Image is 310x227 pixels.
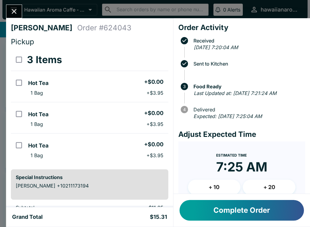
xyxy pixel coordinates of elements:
[31,121,43,127] p: 1 Bag
[216,153,247,158] span: Estimated Time
[193,113,262,119] em: Expected: [DATE] 7:25:04 AM
[194,90,276,96] em: Last Updated at: [DATE] 7:21:24 AM
[147,152,163,158] p: + $3.95
[144,141,163,148] h5: + $0.00
[28,111,48,118] h5: Hot Tea
[31,90,43,96] p: 1 Bag
[27,54,62,66] h3: 3 Items
[16,205,97,211] p: Subtotal
[150,213,167,221] h5: $15.31
[194,44,238,50] em: [DATE] 7:20:04 AM
[77,23,131,32] h4: Order # 624043
[31,152,43,158] p: 1 Bag
[188,180,241,195] button: + 10
[190,61,305,66] span: Sent to Kitchen
[6,5,22,18] button: Close
[28,80,48,87] h5: Hot Tea
[183,84,186,89] text: 3
[190,38,305,43] span: Received
[178,23,305,32] h4: Order Activity
[180,200,304,221] button: Complete Order
[190,84,305,89] span: Food Ready
[190,107,305,112] span: Delivered
[11,49,168,164] table: orders table
[28,142,48,149] h5: Hot Tea
[147,121,163,127] p: + $3.95
[243,180,295,195] button: + 20
[107,205,163,211] p: $11.85
[11,23,77,32] h4: [PERSON_NAME]
[178,130,305,139] h4: Adjust Expected Time
[216,159,267,175] time: 7:25 AM
[11,37,34,46] span: Pickup
[144,78,163,86] h5: + $0.00
[144,110,163,117] h5: + $0.00
[16,183,163,189] p: [PERSON_NAME] +10211173194
[183,107,186,112] text: 4
[16,174,163,180] h6: Special Instructions
[147,90,163,96] p: + $3.95
[12,213,43,221] h5: Grand Total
